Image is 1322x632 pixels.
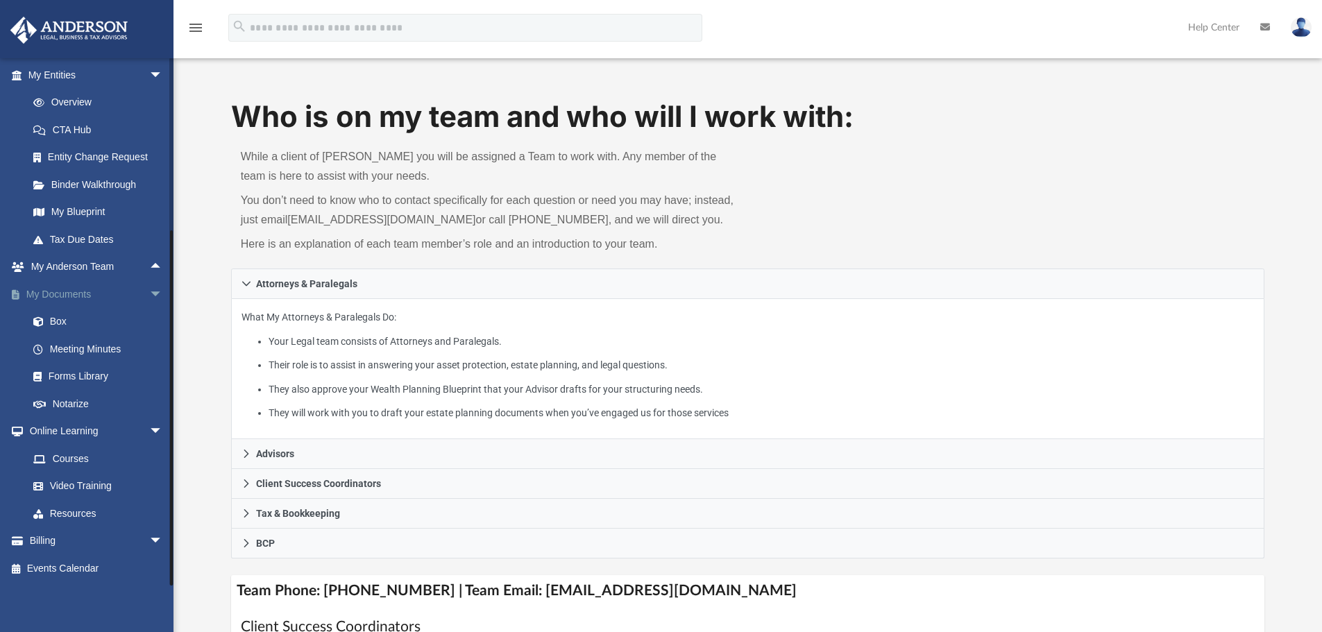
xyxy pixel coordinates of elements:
a: Notarize [19,390,184,418]
a: Client Success Coordinators [231,469,1265,499]
a: Billingarrow_drop_down [10,527,184,555]
h1: Who is on my team and who will I work with: [231,96,1265,137]
img: Anderson Advisors Platinum Portal [6,17,132,44]
span: BCP [256,538,275,548]
span: Client Success Coordinators [256,479,381,488]
a: Courses [19,445,177,472]
span: Advisors [256,449,294,459]
li: Your Legal team consists of Attorneys and Paralegals. [269,333,1254,350]
p: What My Attorneys & Paralegals Do: [241,309,1255,422]
a: BCP [231,529,1265,558]
i: menu [187,19,204,36]
li: Their role is to assist in answering your asset protection, estate planning, and legal questions. [269,357,1254,374]
a: My Blueprint [19,198,177,226]
img: User Pic [1291,17,1312,37]
span: arrow_drop_up [149,253,177,282]
a: Overview [19,89,184,117]
i: search [232,19,247,34]
a: Attorneys & Paralegals [231,268,1265,299]
span: arrow_drop_down [149,418,177,446]
a: Events Calendar [10,554,184,582]
a: Entity Change Request [19,144,184,171]
a: Forms Library [19,363,177,391]
a: Tax & Bookkeeping [231,499,1265,529]
a: CTA Hub [19,116,184,144]
li: They also approve your Wealth Planning Blueprint that your Advisor drafts for your structuring ne... [269,381,1254,398]
span: Tax & Bookkeeping [256,509,340,518]
span: arrow_drop_down [149,280,177,309]
h4: Team Phone: [PHONE_NUMBER] | Team Email: [EMAIL_ADDRESS][DOMAIN_NAME] [231,575,1265,606]
li: They will work with you to draft your estate planning documents when you’ve engaged us for those ... [269,404,1254,422]
a: Video Training [19,472,170,500]
a: Resources [19,499,177,527]
span: Attorneys & Paralegals [256,279,357,289]
p: You don’t need to know who to contact specifically for each question or need you may have; instea... [241,191,738,230]
p: Here is an explanation of each team member’s role and an introduction to your team. [241,234,738,254]
a: Tax Due Dates [19,225,184,253]
a: My Entitiesarrow_drop_down [10,61,184,89]
a: menu [187,26,204,36]
a: Binder Walkthrough [19,171,184,198]
p: While a client of [PERSON_NAME] you will be assigned a Team to work with. Any member of the team ... [241,147,738,186]
div: Attorneys & Paralegals [231,299,1265,440]
a: Advisors [231,439,1265,469]
a: My Anderson Teamarrow_drop_up [10,253,177,281]
span: arrow_drop_down [149,61,177,89]
a: Box [19,308,177,336]
a: [EMAIL_ADDRESS][DOMAIN_NAME] [287,214,475,225]
a: Online Learningarrow_drop_down [10,418,177,445]
a: Meeting Minutes [19,335,184,363]
span: arrow_drop_down [149,527,177,556]
a: My Documentsarrow_drop_down [10,280,184,308]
